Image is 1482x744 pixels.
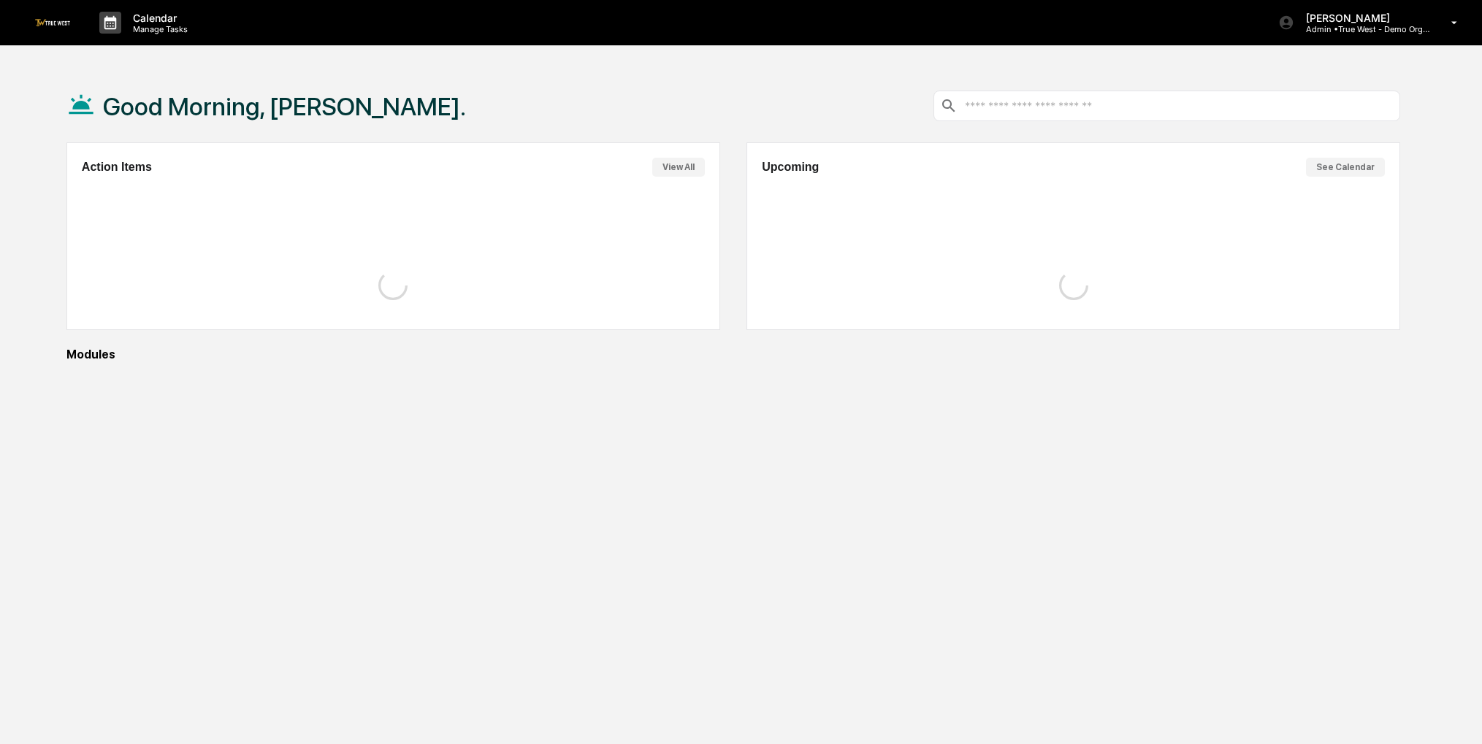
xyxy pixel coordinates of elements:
button: View All [652,158,705,177]
p: [PERSON_NAME] [1294,12,1430,24]
button: See Calendar [1306,158,1385,177]
h1: Good Morning, [PERSON_NAME]. [103,92,466,121]
p: Calendar [121,12,195,24]
h2: Upcoming [762,161,819,174]
h2: Action Items [82,161,152,174]
div: Modules [66,348,1400,361]
p: Admin • True West - Demo Organization [1294,24,1430,34]
img: logo [35,19,70,26]
p: Manage Tasks [121,24,195,34]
